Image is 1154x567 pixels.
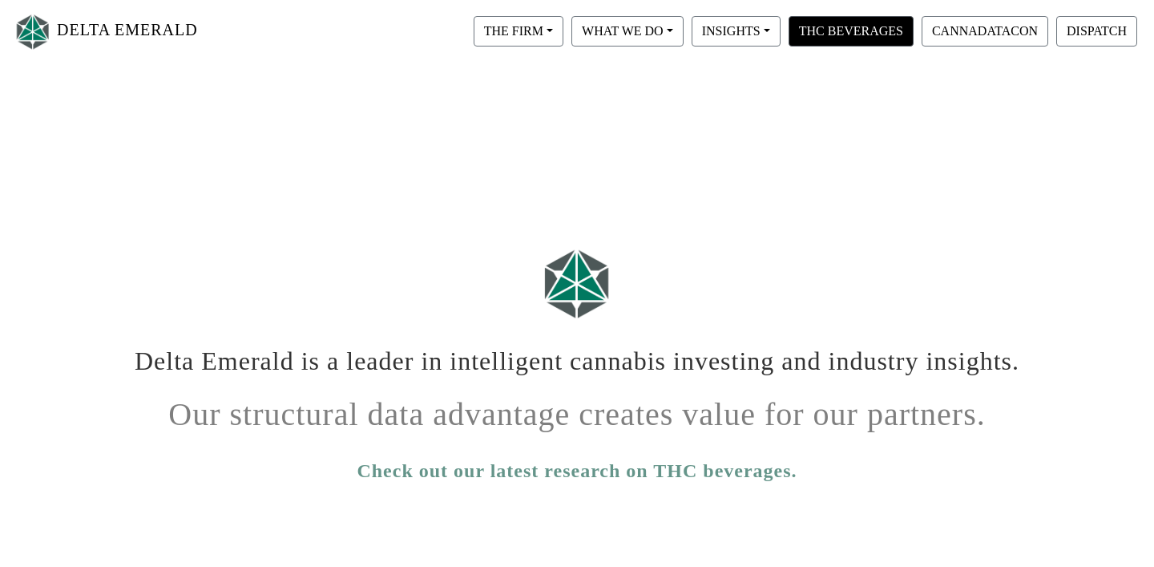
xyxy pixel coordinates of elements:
button: THE FIRM [474,16,563,47]
img: Logo [13,10,53,53]
a: CANNADATACON [918,23,1052,37]
button: CANNADATACON [922,16,1048,47]
button: DISPATCH [1056,16,1137,47]
button: WHAT WE DO [571,16,684,47]
h1: Delta Emerald is a leader in intelligent cannabis investing and industry insights. [132,334,1022,376]
a: THC BEVERAGES [785,23,918,37]
button: THC BEVERAGES [789,16,914,47]
a: DELTA EMERALD [13,6,198,57]
img: Logo [537,241,617,326]
a: Check out our latest research on THC beverages. [357,456,797,485]
button: INSIGHTS [692,16,781,47]
a: DISPATCH [1052,23,1141,37]
h1: Our structural data advantage creates value for our partners. [132,383,1022,434]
